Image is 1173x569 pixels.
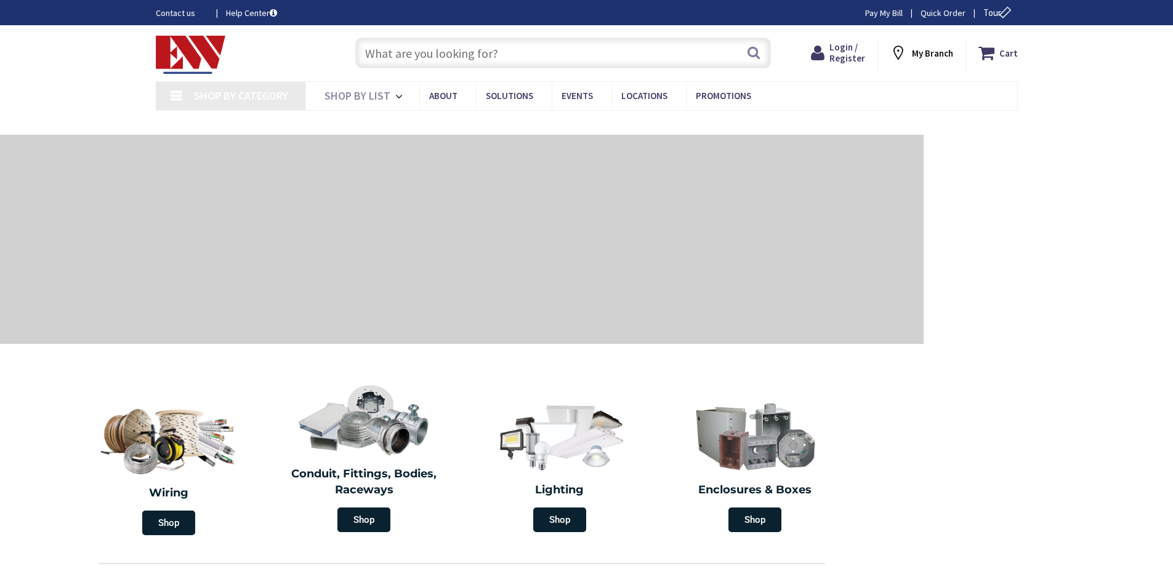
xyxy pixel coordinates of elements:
[921,7,965,19] a: Quick Order
[156,36,226,74] img: Electrical Wholesalers, Inc.
[978,42,1018,64] a: Cart
[890,42,953,64] div: My Branch
[661,394,850,538] a: Enclosures & Boxes Shop
[696,90,751,101] span: Promotions
[811,42,865,64] a: Login / Register
[71,394,267,541] a: Wiring Shop
[621,90,667,101] span: Locations
[465,394,655,538] a: Lighting Shop
[983,7,1015,18] span: Tour
[667,482,844,498] h2: Enclosures & Boxes
[429,90,458,101] span: About
[486,90,533,101] span: Solutions
[829,41,865,64] span: Login / Register
[337,507,390,532] span: Shop
[912,47,953,59] strong: My Branch
[226,7,277,19] a: Help Center
[728,507,781,532] span: Shop
[999,42,1018,64] strong: Cart
[324,89,390,103] span: Shop By List
[355,38,771,68] input: What are you looking for?
[270,378,459,538] a: Conduit, Fittings, Bodies, Raceways Shop
[77,485,260,501] h2: Wiring
[276,466,453,498] h2: Conduit, Fittings, Bodies, Raceways
[533,507,586,532] span: Shop
[194,89,288,103] span: Shop By Category
[142,511,195,535] span: Shop
[156,7,206,19] a: Contact us
[471,482,648,498] h2: Lighting
[865,7,903,19] a: Pay My Bill
[562,90,593,101] span: Events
